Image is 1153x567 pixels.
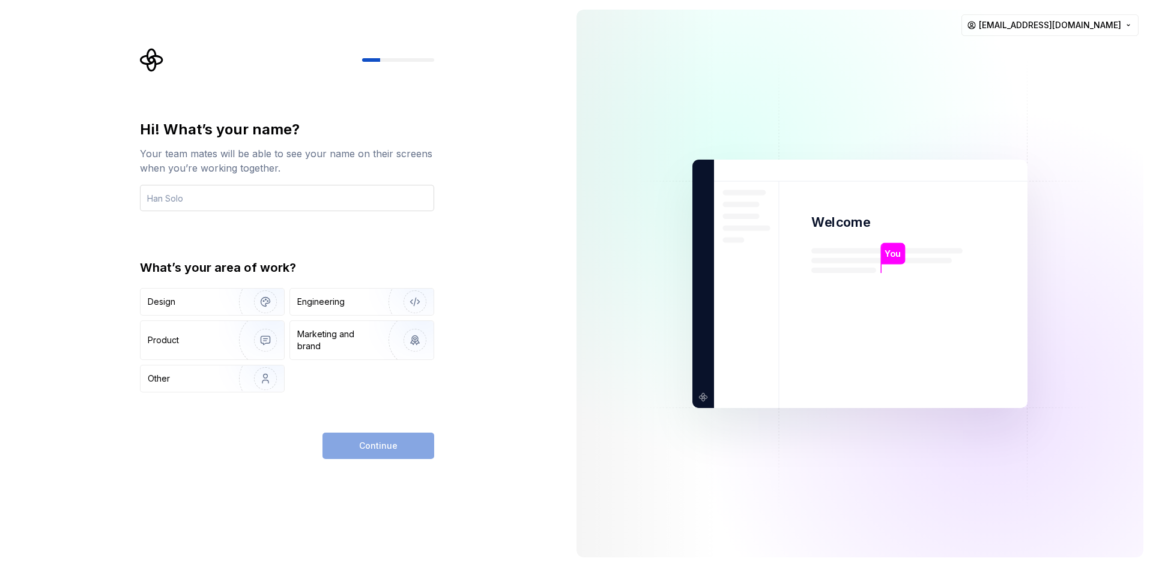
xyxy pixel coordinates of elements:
p: Welcome [811,214,870,231]
div: What’s your area of work? [140,259,434,276]
div: Your team mates will be able to see your name on their screens when you’re working together. [140,146,434,175]
div: Hi! What’s your name? [140,120,434,139]
p: You [885,247,901,260]
svg: Supernova Logo [140,48,164,72]
button: [EMAIL_ADDRESS][DOMAIN_NAME] [961,14,1139,36]
span: [EMAIL_ADDRESS][DOMAIN_NAME] [979,19,1121,31]
div: Product [148,334,179,346]
input: Han Solo [140,185,434,211]
div: Design [148,296,175,308]
div: Engineering [297,296,345,308]
div: Marketing and brand [297,328,378,352]
div: Other [148,373,170,385]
